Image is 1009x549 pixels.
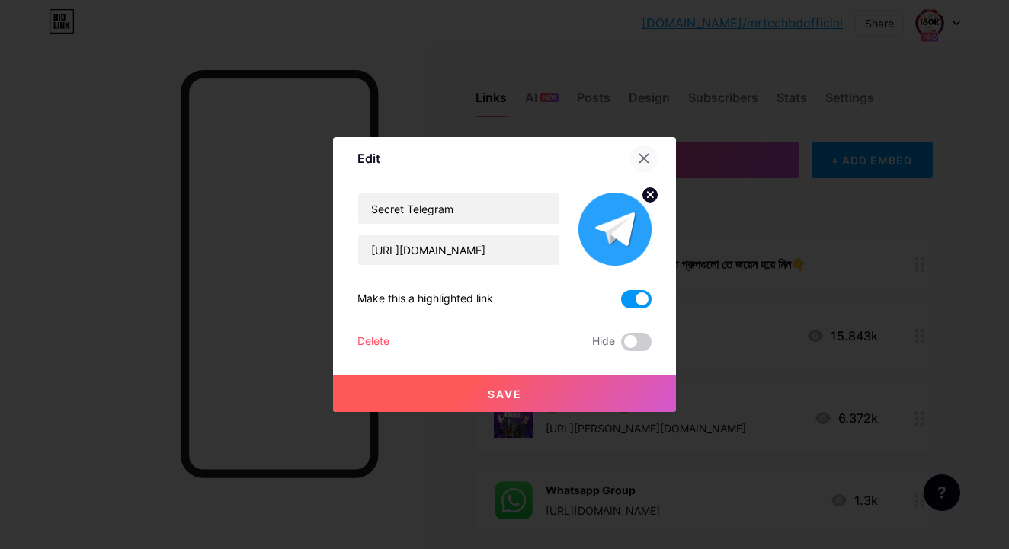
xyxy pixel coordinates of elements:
[578,193,652,266] img: link_thumbnail
[488,388,522,401] span: Save
[333,375,676,412] button: Save
[357,333,389,351] div: Delete
[358,193,559,224] input: Title
[592,333,615,351] span: Hide
[357,149,380,168] div: Edit
[358,235,559,265] input: URL
[357,290,493,308] div: Make this a highlighted link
